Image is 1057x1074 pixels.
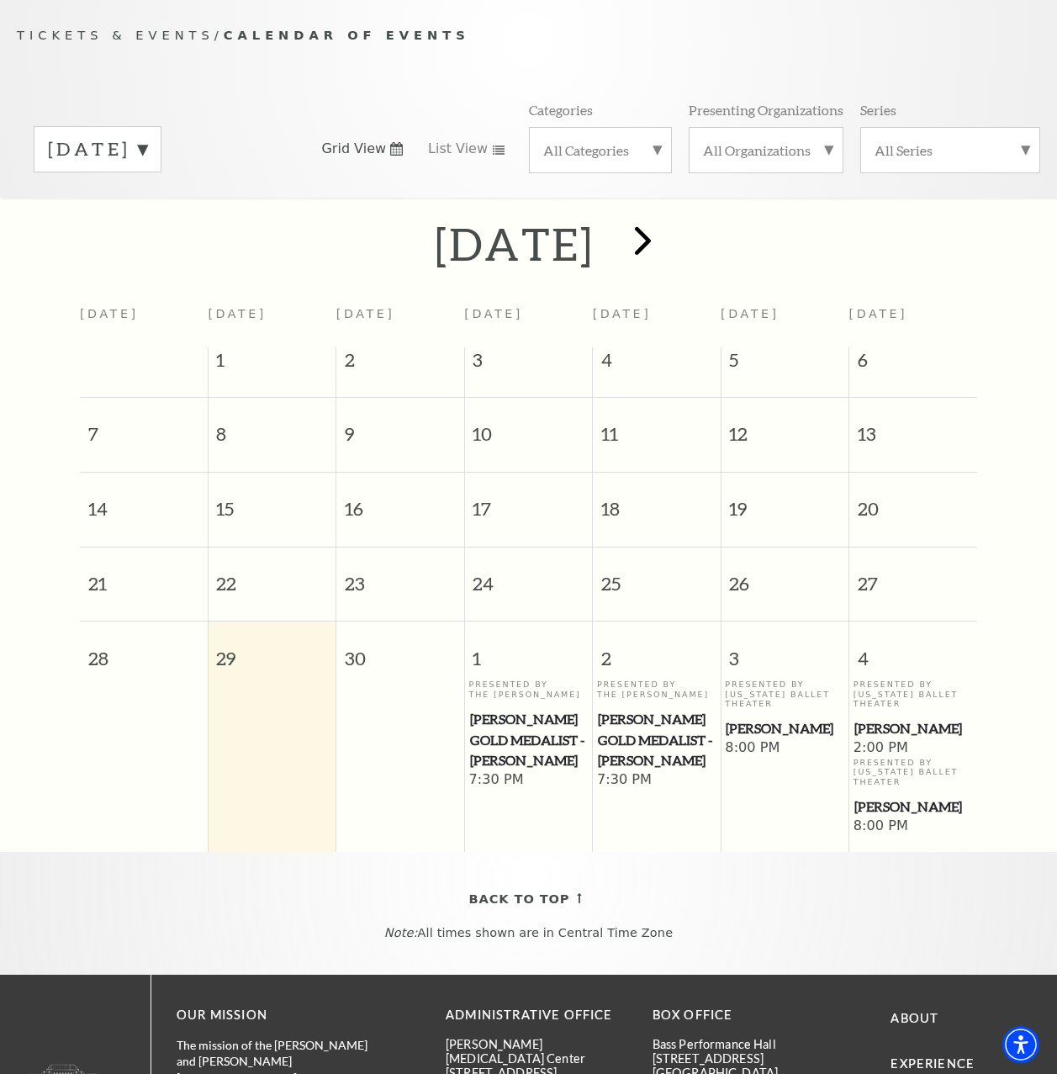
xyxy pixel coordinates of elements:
[597,680,716,699] p: Presented By The [PERSON_NAME]
[849,307,908,320] span: [DATE]
[209,548,336,606] span: 22
[80,473,208,531] span: 14
[465,622,592,680] span: 1
[725,680,844,708] p: Presented By [US_STATE] Ballet Theater
[721,548,848,606] span: 26
[875,141,1026,159] label: All Series
[593,398,720,456] span: 11
[598,709,716,771] span: [PERSON_NAME] Gold Medalist - [PERSON_NAME]
[593,307,652,320] span: [DATE]
[464,307,523,320] span: [DATE]
[446,1005,627,1026] p: Administrative Office
[435,217,594,271] h2: [DATE]
[384,926,418,939] em: Note:
[854,718,972,739] span: [PERSON_NAME]
[854,739,973,758] span: 2:00 PM
[336,622,463,680] span: 30
[653,1005,834,1026] p: BOX OFFICE
[469,680,589,699] p: Presented By The [PERSON_NAME]
[849,347,977,381] span: 6
[849,622,977,680] span: 4
[80,548,208,606] span: 21
[653,1051,834,1066] p: [STREET_ADDRESS]
[428,140,488,158] span: List View
[336,398,463,456] span: 9
[593,347,720,381] span: 4
[336,548,463,606] span: 23
[336,347,463,381] span: 2
[446,1037,627,1066] p: [PERSON_NAME][MEDICAL_DATA] Center
[336,307,395,320] span: [DATE]
[469,771,589,790] span: 7:30 PM
[209,473,336,531] span: 15
[17,28,214,42] span: Tickets & Events
[725,739,844,758] span: 8:00 PM
[721,473,848,531] span: 19
[209,347,336,381] span: 1
[593,622,720,680] span: 2
[177,1005,387,1026] p: OUR MISSION
[854,758,973,786] p: Presented By [US_STATE] Ballet Theater
[703,141,829,159] label: All Organizations
[849,473,977,531] span: 20
[689,101,843,119] p: Presenting Organizations
[465,473,592,531] span: 17
[321,140,386,158] span: Grid View
[891,1056,975,1071] a: Experience
[653,1037,834,1051] p: Bass Performance Hall
[593,473,720,531] span: 18
[17,25,1040,46] p: /
[854,680,973,708] p: Presented By [US_STATE] Ballet Theater
[721,347,848,381] span: 5
[470,709,588,771] span: [PERSON_NAME] Gold Medalist - [PERSON_NAME]
[891,1011,938,1025] a: About
[849,548,977,606] span: 27
[610,214,671,273] button: next
[854,817,973,836] span: 8:00 PM
[80,297,208,347] th: [DATE]
[209,398,336,456] span: 8
[854,796,972,817] span: [PERSON_NAME]
[721,398,848,456] span: 12
[465,347,592,381] span: 3
[224,28,470,42] span: Calendar of Events
[465,398,592,456] span: 10
[529,101,593,119] p: Categories
[597,771,716,790] span: 7:30 PM
[721,307,780,320] span: [DATE]
[1002,1026,1039,1063] div: Accessibility Menu
[543,141,658,159] label: All Categories
[48,136,147,162] label: [DATE]
[469,889,570,910] span: Back To Top
[208,307,267,320] span: [DATE]
[726,718,843,739] span: [PERSON_NAME]
[209,622,336,680] span: 29
[860,101,896,119] p: Series
[465,548,592,606] span: 24
[849,398,977,456] span: 13
[721,622,848,680] span: 3
[336,473,463,531] span: 16
[80,398,208,456] span: 7
[80,622,208,680] span: 28
[16,926,1041,940] p: All times shown are in Central Time Zone
[593,548,720,606] span: 25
